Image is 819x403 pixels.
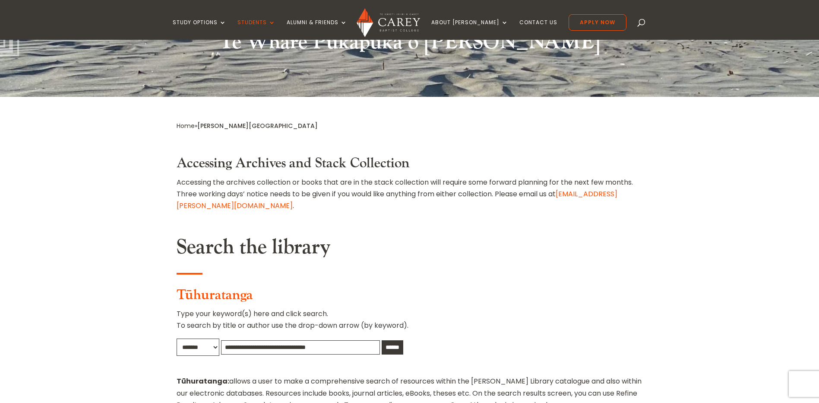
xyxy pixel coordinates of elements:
[197,122,318,130] span: [PERSON_NAME][GEOGRAPHIC_DATA]
[177,376,229,386] strong: Tūhuratanga:
[177,308,643,338] p: Type your keyword(s) here and click search. To search by title or author use the drop-down arrow ...
[177,30,643,59] h2: Te Whare Pukapuka o [PERSON_NAME]
[177,235,643,264] h2: Search the library
[431,19,508,40] a: About [PERSON_NAME]
[569,14,626,31] a: Apply Now
[357,8,420,37] img: Carey Baptist College
[177,176,643,212] p: Accessing the archives collection or books that are in the stack collection will require some for...
[177,155,643,176] h3: Accessing Archives and Stack Collection
[519,19,557,40] a: Contact Us
[177,287,643,308] h3: Tūhuratanga
[237,19,275,40] a: Students
[177,122,195,130] a: Home
[173,19,226,40] a: Study Options
[287,19,347,40] a: Alumni & Friends
[177,122,318,130] span: »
